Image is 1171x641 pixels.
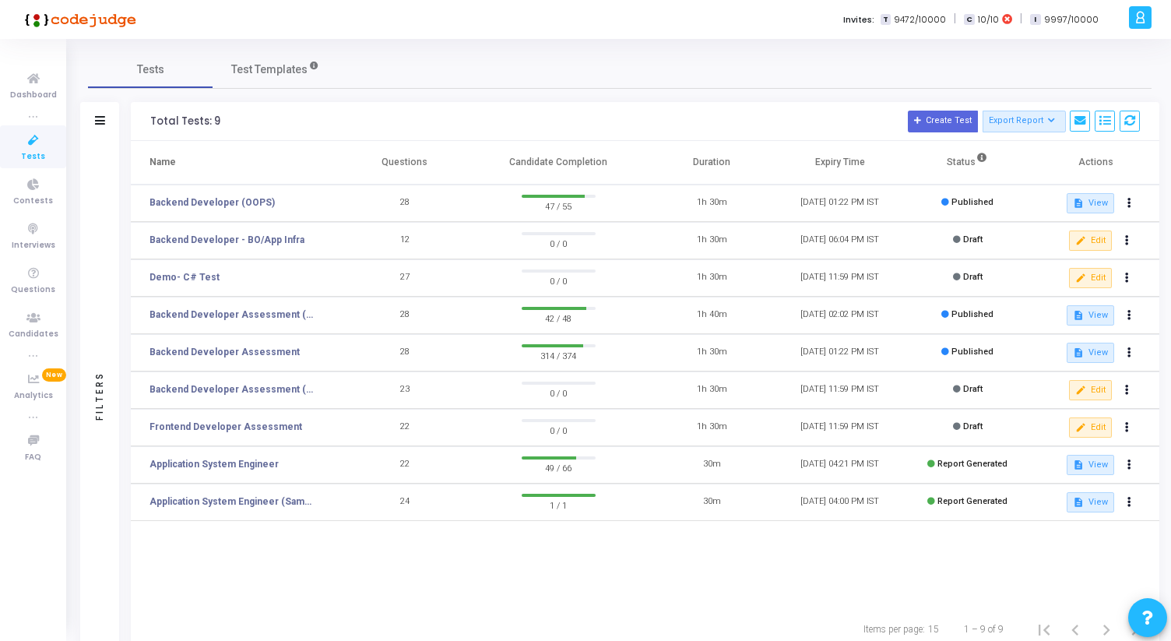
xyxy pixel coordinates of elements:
[1067,343,1114,363] button: View
[928,622,939,636] div: 15
[469,141,648,185] th: Candidate Completion
[964,622,1004,636] div: 1 – 9 of 9
[1030,14,1040,26] span: I
[341,372,469,409] td: 23
[231,62,308,78] span: Test Templates
[1067,305,1114,326] button: View
[150,115,220,128] div: Total Tests: 9
[963,421,983,431] span: Draft
[341,259,469,297] td: 27
[522,310,596,326] span: 42 / 48
[149,270,220,284] a: Demo- C# Test
[894,13,946,26] span: 9472/10000
[149,382,317,396] a: Backend Developer Assessment (C# & .Net)
[13,195,53,208] span: Contests
[881,14,891,26] span: T
[522,347,596,363] span: 314 / 374
[1069,417,1112,438] button: Edit
[775,141,903,185] th: Expiry Time
[964,14,974,26] span: C
[648,141,775,185] th: Duration
[149,308,317,322] a: Backend Developer Assessment (C# & .Net)
[341,297,469,334] td: 28
[908,111,978,132] button: Create Test
[1073,497,1084,508] mat-icon: description
[341,334,469,372] td: 28
[93,310,107,481] div: Filters
[522,497,596,512] span: 1 / 1
[1073,198,1084,209] mat-icon: description
[11,284,55,297] span: Questions
[775,297,903,334] td: [DATE] 02:02 PM IST
[951,347,993,357] span: Published
[522,198,596,213] span: 47 / 55
[1073,310,1084,321] mat-icon: description
[648,185,775,222] td: 1h 30m
[648,446,775,484] td: 30m
[42,368,66,382] span: New
[648,334,775,372] td: 1h 30m
[12,239,55,252] span: Interviews
[1067,455,1114,475] button: View
[522,460,596,475] span: 49 / 66
[648,484,775,521] td: 30m
[341,141,469,185] th: Questions
[149,457,279,471] a: Application System Engineer
[775,409,903,446] td: [DATE] 11:59 PM IST
[1069,380,1112,400] button: Edit
[648,259,775,297] td: 1h 30m
[775,446,903,484] td: [DATE] 04:21 PM IST
[1069,268,1112,288] button: Edit
[131,141,341,185] th: Name
[1067,193,1114,213] button: View
[21,150,45,164] span: Tests
[149,420,302,434] a: Frontend Developer Assessment
[1075,385,1086,396] mat-icon: edit
[522,422,596,438] span: 0 / 0
[648,222,775,259] td: 1h 30m
[904,141,1032,185] th: Status
[341,185,469,222] td: 28
[648,297,775,334] td: 1h 40m
[10,89,57,102] span: Dashboard
[648,372,775,409] td: 1h 30m
[1067,492,1114,512] button: View
[954,11,956,27] span: |
[341,446,469,484] td: 22
[25,451,41,464] span: FAQ
[951,197,993,207] span: Published
[1075,422,1086,433] mat-icon: edit
[937,459,1007,469] span: Report Generated
[963,272,983,282] span: Draft
[149,495,317,509] a: Application System Engineer (Sample Test)
[951,309,993,319] span: Published
[963,234,983,245] span: Draft
[1044,13,1099,26] span: 9997/10000
[137,62,164,78] span: Tests
[937,496,1007,506] span: Report Generated
[522,273,596,288] span: 0 / 0
[1069,231,1112,251] button: Edit
[9,328,58,341] span: Candidates
[341,484,469,521] td: 24
[341,222,469,259] td: 12
[843,13,874,26] label: Invites:
[775,334,903,372] td: [DATE] 01:22 PM IST
[1073,460,1084,470] mat-icon: description
[341,409,469,446] td: 22
[1020,11,1022,27] span: |
[522,385,596,400] span: 0 / 0
[978,13,999,26] span: 10/10
[1075,273,1086,284] mat-icon: edit
[648,409,775,446] td: 1h 30m
[1075,235,1086,246] mat-icon: edit
[983,111,1066,132] button: Export Report
[963,384,983,394] span: Draft
[775,372,903,409] td: [DATE] 11:59 PM IST
[149,233,304,247] a: Backend Developer - BO/App Infra
[775,484,903,521] td: [DATE] 04:00 PM IST
[14,389,53,403] span: Analytics
[1032,141,1159,185] th: Actions
[775,222,903,259] td: [DATE] 06:04 PM IST
[775,185,903,222] td: [DATE] 01:22 PM IST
